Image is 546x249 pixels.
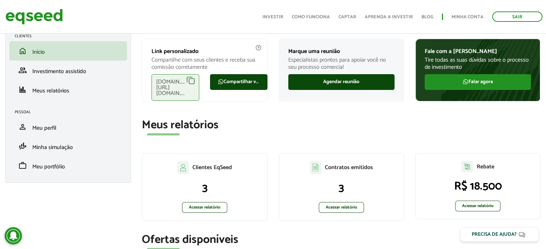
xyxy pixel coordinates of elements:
[151,74,199,101] div: [DOMAIN_NAME][URL][DOMAIN_NAME]
[288,57,395,70] p: Especialistas prontos para apoiar você no seu processo comercial
[425,57,531,70] p: Tire todas as suas dúvidas sobre o processo de investimento
[15,110,127,114] h2: Pessoal
[9,117,127,137] li: Meu perfil
[319,202,364,213] a: Acessar relatório
[15,123,122,131] a: personMeu perfil
[9,61,127,80] li: Investimento assistido
[15,47,122,55] a: homeInício
[365,15,413,19] a: Aprenda a investir
[32,47,45,57] span: Início
[421,15,433,19] a: Blog
[151,57,258,70] p: Compartilhe com seus clientes e receba sua comissão corretamente
[9,41,127,61] li: Início
[476,163,494,170] p: Rebate
[18,85,27,94] span: finance
[18,123,27,131] span: person
[32,67,86,76] span: Investimento assistido
[9,156,127,175] li: Meu portfólio
[32,143,73,152] span: Minha simulação
[32,123,56,133] span: Meu perfil
[286,181,396,195] p: 3
[262,15,283,19] a: Investir
[425,48,531,55] p: Fale com a [PERSON_NAME]
[18,66,27,75] span: group
[182,202,227,213] a: Acessar relatório
[255,44,262,51] img: agent-meulink-info2.svg
[15,85,122,94] a: financeMeus relatórios
[15,34,127,38] h2: Clientes
[177,161,189,174] img: agent-clientes.svg
[142,119,541,131] h2: Meus relatórios
[463,79,468,85] img: FaWhatsapp.svg
[18,142,27,150] span: finance_mode
[218,79,224,85] img: FaWhatsapp.svg
[455,201,500,211] a: Acessar relatório
[32,86,69,96] span: Meus relatórios
[18,47,27,55] span: home
[151,48,258,55] p: Link personalizado
[423,179,533,193] p: R$ 18.500
[142,234,541,246] h2: Ofertas disponíveis
[9,80,127,99] li: Meus relatórios
[310,161,321,174] img: agent-contratos.svg
[325,164,373,171] p: Contratos emitidos
[150,181,260,195] p: 3
[32,162,65,172] span: Meu portfólio
[339,15,356,19] a: Captar
[9,137,127,156] li: Minha simulação
[18,161,27,170] span: work
[5,7,63,26] img: EqSeed
[461,161,473,172] img: agent-relatorio.svg
[288,48,395,55] p: Marque uma reunião
[15,142,122,150] a: finance_modeMinha simulação
[452,15,484,19] a: Minha conta
[425,74,531,90] a: Falar agora
[288,74,395,90] a: Agendar reunião
[192,164,232,171] p: Clientes EqSeed
[492,11,542,22] a: Sair
[15,66,122,75] a: groupInvestimento assistido
[15,161,122,170] a: workMeu portfólio
[292,15,330,19] a: Como funciona
[210,74,267,90] a: Compartilhar via WhatsApp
